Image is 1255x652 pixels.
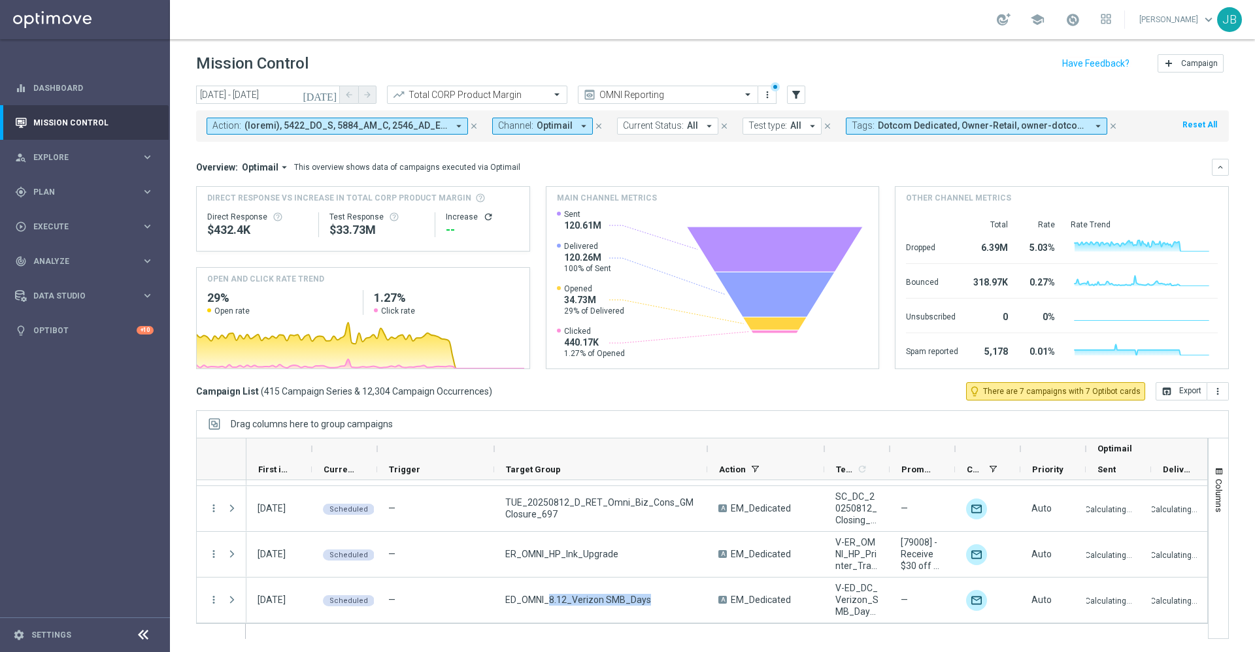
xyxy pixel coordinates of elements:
[583,88,596,101] i: preview
[323,502,375,515] colored-tag: Scheduled
[718,550,727,558] span: A
[969,385,980,397] i: lightbulb_outline
[855,462,867,476] span: Calculate column
[857,464,867,474] i: refresh
[340,86,358,104] button: arrow_back
[1024,270,1055,291] div: 0.27%
[564,209,601,220] span: Sent
[13,629,25,641] i: settings
[14,325,154,336] button: lightbulb Optibot +10
[1062,59,1129,68] input: Have Feedback?
[258,548,286,560] div: 12 Aug 2025, Tuesday
[1097,465,1116,474] span: Sent
[15,82,27,94] i: equalizer
[1181,118,1218,132] button: Reset All
[787,86,805,104] button: filter_alt
[323,548,375,561] colored-tag: Scheduled
[718,596,727,604] span: A
[14,187,154,197] button: gps_fixed Plan keyboard_arrow_right
[967,465,984,474] span: Channel
[329,222,424,238] div: $33,732,955
[906,236,958,257] div: Dropped
[33,223,141,231] span: Execute
[1181,59,1218,68] span: Campaign
[687,120,698,131] span: All
[329,596,368,605] span: Scheduled
[505,497,696,520] span: TUE_20250812_D_RET_Omni_Biz_Cons_GMClosure_697
[483,212,494,222] i: refresh
[214,306,250,316] span: Open rate
[966,544,987,565] div: Optimail
[564,284,624,294] span: Opened
[303,89,338,101] i: [DATE]
[1031,549,1052,559] span: Auto
[731,594,791,606] span: EM_Dedicated
[208,502,220,514] button: more_vert
[1030,12,1045,27] span: school
[718,119,730,133] button: close
[329,212,424,222] div: Test Response
[901,465,933,474] span: Promotions
[208,548,220,560] i: more_vert
[1214,479,1224,512] span: Columns
[974,236,1008,257] div: 6.39M
[1071,220,1218,230] div: Rate Trend
[489,385,492,397] span: )
[835,491,878,526] span: SC_DC_20250812_Closing_GMEmail_ST697
[208,594,220,606] button: more_vert
[329,505,368,513] span: Scheduled
[453,120,465,132] i: arrow_drop_down
[258,502,286,514] div: 12 Aug 2025, Tuesday
[15,325,27,336] i: lightbulb
[15,71,154,105] div: Dashboard
[836,465,855,474] span: Templates
[790,89,802,101] i: filter_alt
[966,498,987,519] div: Optimail
[33,71,154,105] a: Dashboard
[381,306,415,316] span: Click rate
[719,465,746,474] span: Action
[15,152,141,163] div: Explore
[1024,236,1055,257] div: 5.03%
[446,212,518,222] div: Increase
[33,313,137,348] a: Optibot
[537,120,573,131] span: Optimail
[301,86,340,105] button: [DATE]
[564,263,611,274] span: 100% of Sent
[1158,54,1224,73] button: add Campaign
[731,548,791,560] span: EM_Dedicated
[374,290,519,306] h2: 1.27%
[974,340,1008,361] div: 5,178
[901,536,944,572] span: [79008] - Receive $30 off when you upgrade to an HP OfficeJet Pro printer.
[14,152,154,163] div: person_search Explore keyboard_arrow_right
[196,385,492,397] h3: Campaign List
[15,186,141,198] div: Plan
[1024,340,1055,361] div: 0.01%
[1213,386,1223,397] i: more_vert
[1092,120,1104,132] i: arrow_drop_down
[358,86,376,104] button: arrow_forward
[324,465,355,474] span: Current Status
[1109,122,1118,131] i: close
[207,222,308,238] div: $432,396
[1150,548,1197,561] p: Calculating...
[141,186,154,198] i: keyboard_arrow_right
[14,221,154,232] button: play_circle_outline Execute keyboard_arrow_right
[1163,58,1174,69] i: add
[1150,502,1197,515] p: Calculating...
[1163,465,1194,474] span: Delivered
[15,186,27,198] i: gps_fixed
[388,549,395,559] span: —
[141,255,154,267] i: keyboard_arrow_right
[14,291,154,301] button: Data Studio keyboard_arrow_right
[388,595,395,605] span: —
[469,122,478,131] i: close
[14,118,154,128] button: Mission Control
[743,118,822,135] button: Test type: All arrow_drop_down
[1150,594,1197,606] p: Calculating...
[33,105,154,140] a: Mission Control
